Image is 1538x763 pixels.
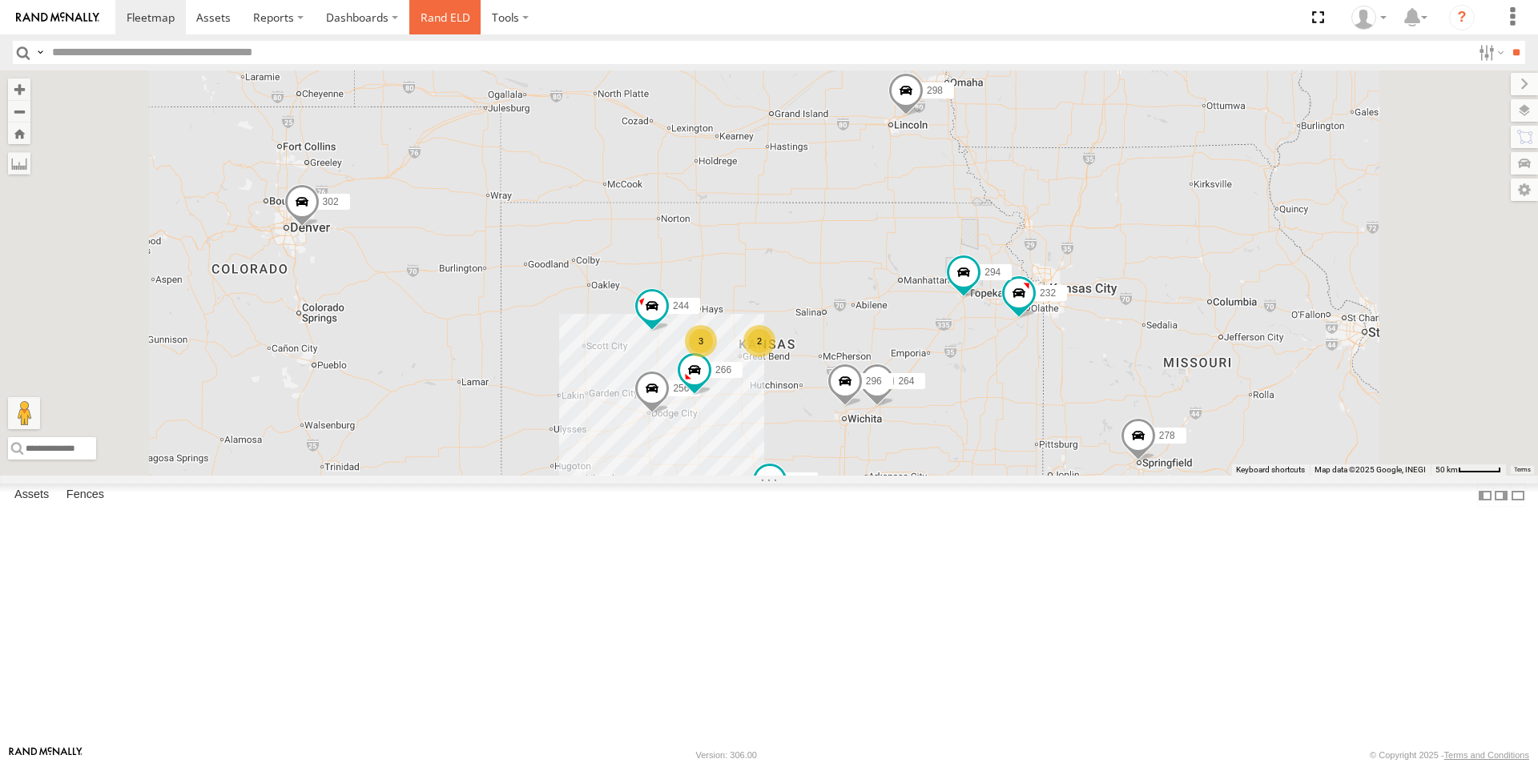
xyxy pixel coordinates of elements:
[58,484,112,507] label: Fences
[9,747,83,763] a: Visit our Website
[1435,465,1458,474] span: 50 km
[696,750,757,760] div: Version: 306.00
[1514,466,1531,472] a: Terms (opens in new tab)
[1159,430,1175,441] span: 278
[8,122,30,144] button: Zoom Home
[984,267,1001,278] span: 294
[898,375,914,387] span: 264
[1510,484,1526,507] label: Hide Summary Table
[8,152,30,175] label: Measure
[1431,464,1506,476] button: Map Scale: 50 km per 50 pixels
[1472,41,1507,64] label: Search Filter Options
[927,85,943,96] span: 298
[1477,484,1493,507] label: Dock Summary Table to the Left
[673,300,689,311] span: 244
[1449,5,1475,30] i: ?
[791,475,807,486] span: 260
[16,12,99,23] img: rand-logo.svg
[1236,464,1305,476] button: Keyboard shortcuts
[1493,484,1509,507] label: Dock Summary Table to the Right
[673,383,689,394] span: 256
[1444,750,1529,760] a: Terms and Conditions
[323,196,339,207] span: 302
[866,375,882,387] span: 296
[743,325,775,357] div: 2
[8,100,30,122] button: Zoom out
[685,325,717,357] div: 3
[8,397,40,429] button: Drag Pegman onto the map to open Street View
[6,484,57,507] label: Assets
[1346,6,1392,30] div: Mary Lewis
[1040,287,1056,299] span: 232
[1370,750,1529,760] div: © Copyright 2025 -
[8,78,30,100] button: Zoom in
[34,41,46,64] label: Search Query
[715,364,731,375] span: 266
[1511,179,1538,201] label: Map Settings
[1315,465,1426,474] span: Map data ©2025 Google, INEGI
